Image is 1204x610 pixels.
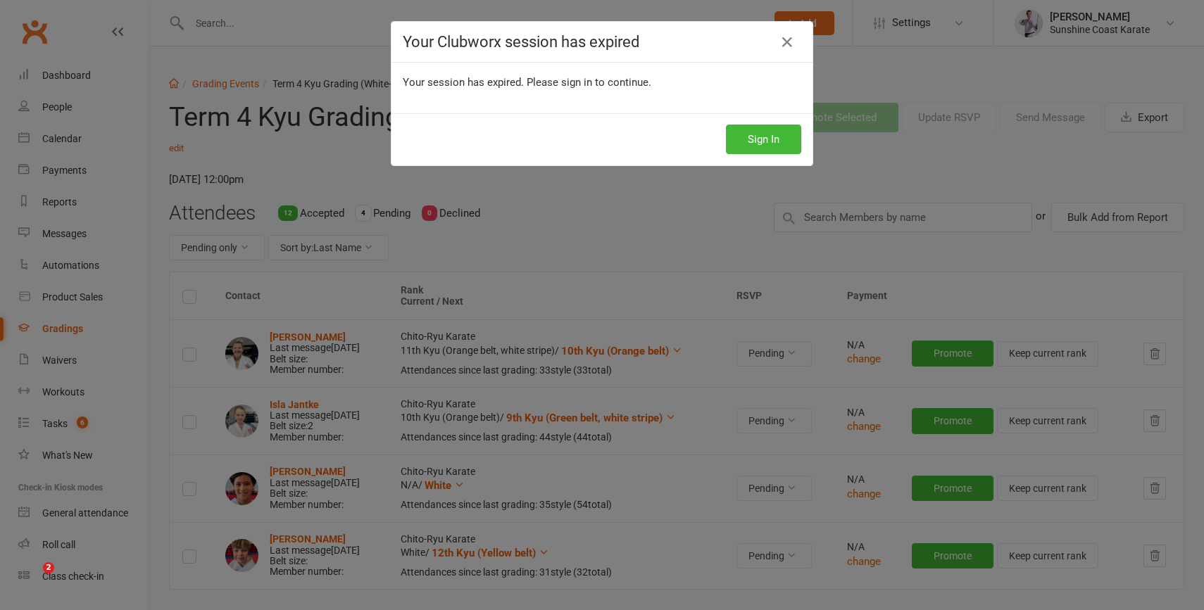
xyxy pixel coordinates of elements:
span: Your session has expired. Please sign in to continue. [403,76,651,89]
h4: Your Clubworx session has expired [403,33,801,51]
button: Sign In [726,125,801,154]
span: 2 [43,562,54,573]
iframe: Intercom live chat [14,562,48,596]
a: Close [776,31,798,53]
